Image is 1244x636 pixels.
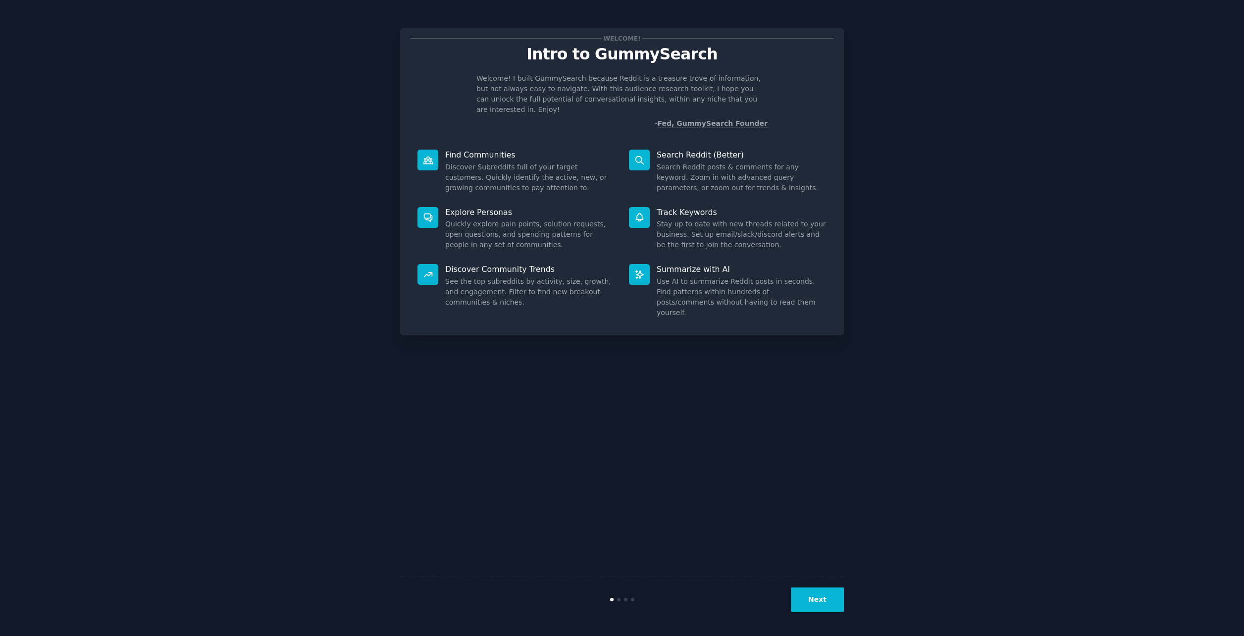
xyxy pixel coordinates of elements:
p: Track Keywords [657,207,827,217]
p: Find Communities [445,150,615,160]
dd: Search Reddit posts & comments for any keyword. Zoom in with advanced query parameters, or zoom o... [657,162,827,193]
p: Discover Community Trends [445,264,615,274]
button: Next [791,587,844,612]
div: - [655,118,768,129]
a: Fed, GummySearch Founder [657,119,768,128]
dd: Quickly explore pain points, solution requests, open questions, and spending patterns for people ... [445,219,615,250]
p: Summarize with AI [657,264,827,274]
p: Intro to GummySearch [411,46,833,63]
p: Explore Personas [445,207,615,217]
dd: See the top subreddits by activity, size, growth, and engagement. Filter to find new breakout com... [445,276,615,308]
dd: Stay up to date with new threads related to your business. Set up email/slack/discord alerts and ... [657,219,827,250]
dd: Use AI to summarize Reddit posts in seconds. Find patterns within hundreds of posts/comments with... [657,276,827,318]
p: Search Reddit (Better) [657,150,827,160]
dd: Discover Subreddits full of your target customers. Quickly identify the active, new, or growing c... [445,162,615,193]
span: Welcome! [602,33,642,44]
p: Welcome! I built GummySearch because Reddit is a treasure trove of information, but not always ea... [476,73,768,115]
